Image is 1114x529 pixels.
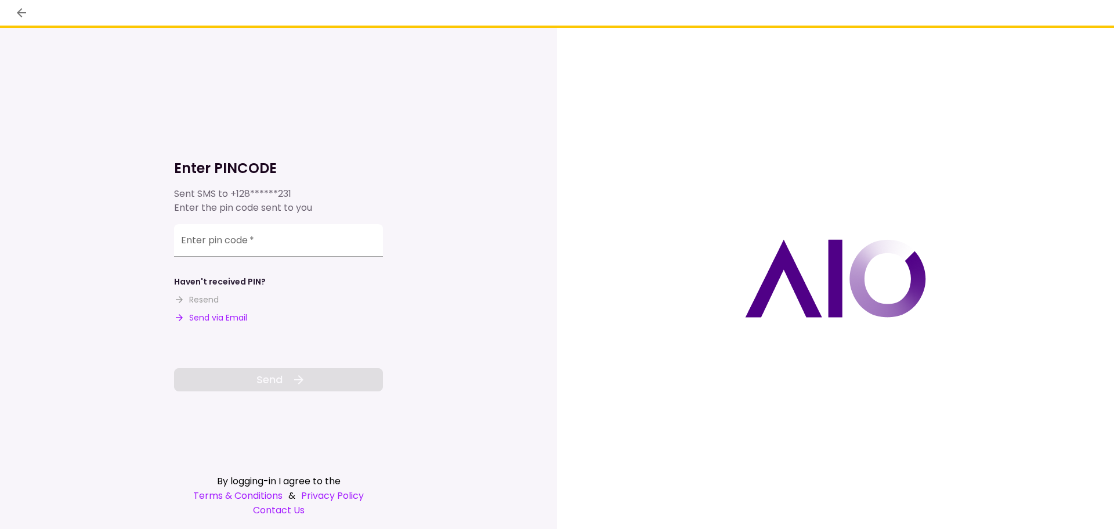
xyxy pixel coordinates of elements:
a: Privacy Policy [301,488,364,503]
div: By logging-in I agree to the [174,474,383,488]
div: & [174,488,383,503]
button: Send via Email [174,312,247,324]
div: Sent SMS to Enter the pin code sent to you [174,187,383,215]
a: Contact Us [174,503,383,517]
button: back [12,3,31,23]
button: Send [174,368,383,391]
div: Haven't received PIN? [174,276,266,288]
span: Send [256,372,283,387]
img: AIO logo [745,239,926,318]
h1: Enter PINCODE [174,159,383,178]
a: Terms & Conditions [193,488,283,503]
button: Resend [174,294,219,306]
